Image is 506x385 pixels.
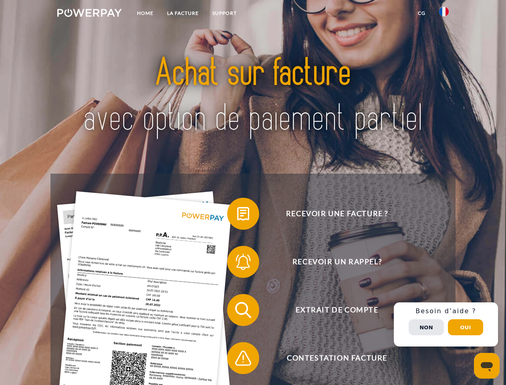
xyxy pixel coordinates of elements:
button: Non [409,319,444,335]
div: Schnellhilfe [394,302,498,346]
img: fr [439,7,449,16]
img: qb_warning.svg [233,348,253,368]
button: Recevoir une facture ? [227,198,435,230]
img: qb_bill.svg [233,204,253,224]
a: LA FACTURE [160,6,206,20]
button: Recevoir un rappel? [227,246,435,278]
a: Support [206,6,244,20]
a: Home [130,6,160,20]
a: CG [411,6,432,20]
img: qb_search.svg [233,300,253,320]
img: logo-powerpay-white.svg [57,9,122,17]
span: Extrait de compte [239,294,435,326]
span: Recevoir une facture ? [239,198,435,230]
span: Contestation Facture [239,342,435,374]
button: Contestation Facture [227,342,435,374]
iframe: Bouton de lancement de la fenêtre de messagerie [474,353,500,379]
img: qb_bell.svg [233,252,253,272]
span: Recevoir un rappel? [239,246,435,278]
button: Extrait de compte [227,294,435,326]
button: Oui [448,319,483,335]
h3: Besoin d’aide ? [399,307,493,315]
img: title-powerpay_fr.svg [77,38,429,154]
